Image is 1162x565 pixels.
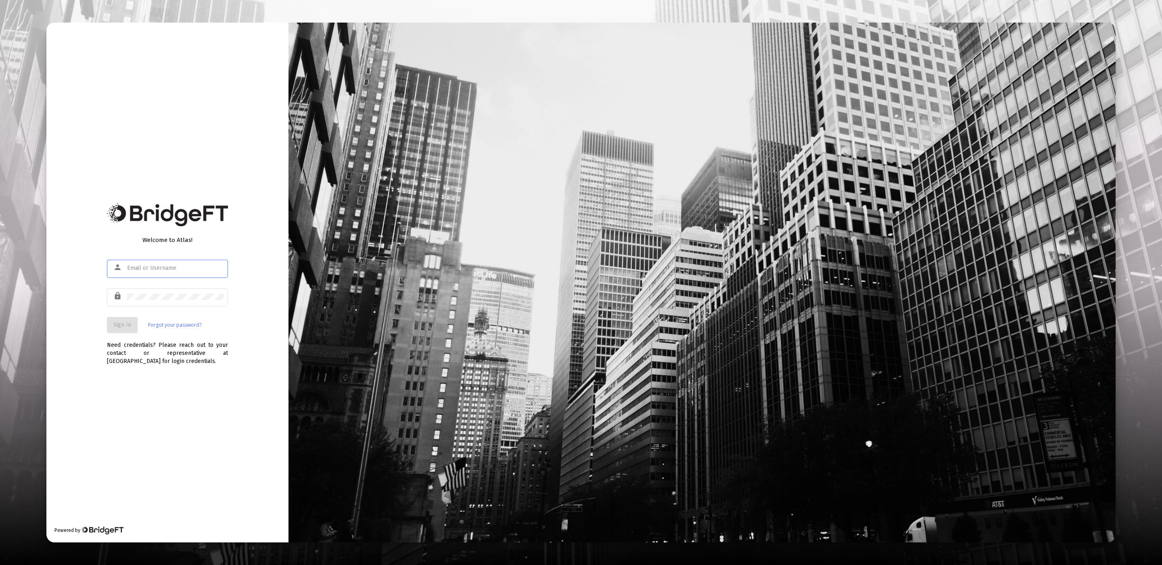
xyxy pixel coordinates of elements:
input: Email or Username [127,265,224,271]
a: Forgot your password? [148,321,201,329]
div: Welcome to Atlas! [107,236,228,244]
mat-icon: person [113,263,123,272]
div: Powered by [54,526,123,534]
mat-icon: lock [113,291,123,301]
img: Bridge Financial Technology Logo [81,526,123,534]
span: Sign In [113,321,131,328]
div: Need credentials? Please reach out to your contact or representative at [GEOGRAPHIC_DATA] for log... [107,333,228,365]
button: Sign In [107,317,138,333]
img: Bridge Financial Technology Logo [107,203,228,226]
